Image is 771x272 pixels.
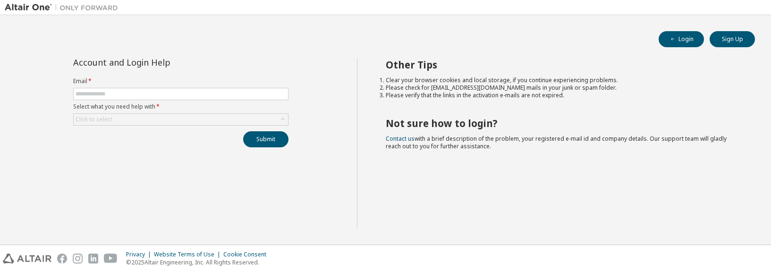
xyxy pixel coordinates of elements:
img: facebook.svg [57,254,67,263]
a: Contact us [386,135,415,143]
img: altair_logo.svg [3,254,51,263]
img: youtube.svg [104,254,118,263]
div: Account and Login Help [73,59,246,66]
img: instagram.svg [73,254,83,263]
img: linkedin.svg [88,254,98,263]
div: Click to select [76,116,112,123]
div: Cookie Consent [223,251,272,258]
img: Altair One [5,3,123,12]
li: Please verify that the links in the activation e-mails are not expired. [386,92,738,99]
label: Email [73,77,288,85]
label: Select what you need help with [73,103,288,110]
button: Submit [243,131,288,147]
button: Sign Up [710,31,755,47]
span: with a brief description of the problem, your registered e-mail id and company details. Our suppo... [386,135,727,150]
div: Privacy [126,251,154,258]
h2: Other Tips [386,59,738,71]
li: Clear your browser cookies and local storage, if you continue experiencing problems. [386,76,738,84]
button: Login [659,31,704,47]
div: Click to select [74,114,288,125]
p: © 2025 Altair Engineering, Inc. All Rights Reserved. [126,258,272,266]
li: Please check for [EMAIL_ADDRESS][DOMAIN_NAME] mails in your junk or spam folder. [386,84,738,92]
div: Website Terms of Use [154,251,223,258]
h2: Not sure how to login? [386,117,738,129]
